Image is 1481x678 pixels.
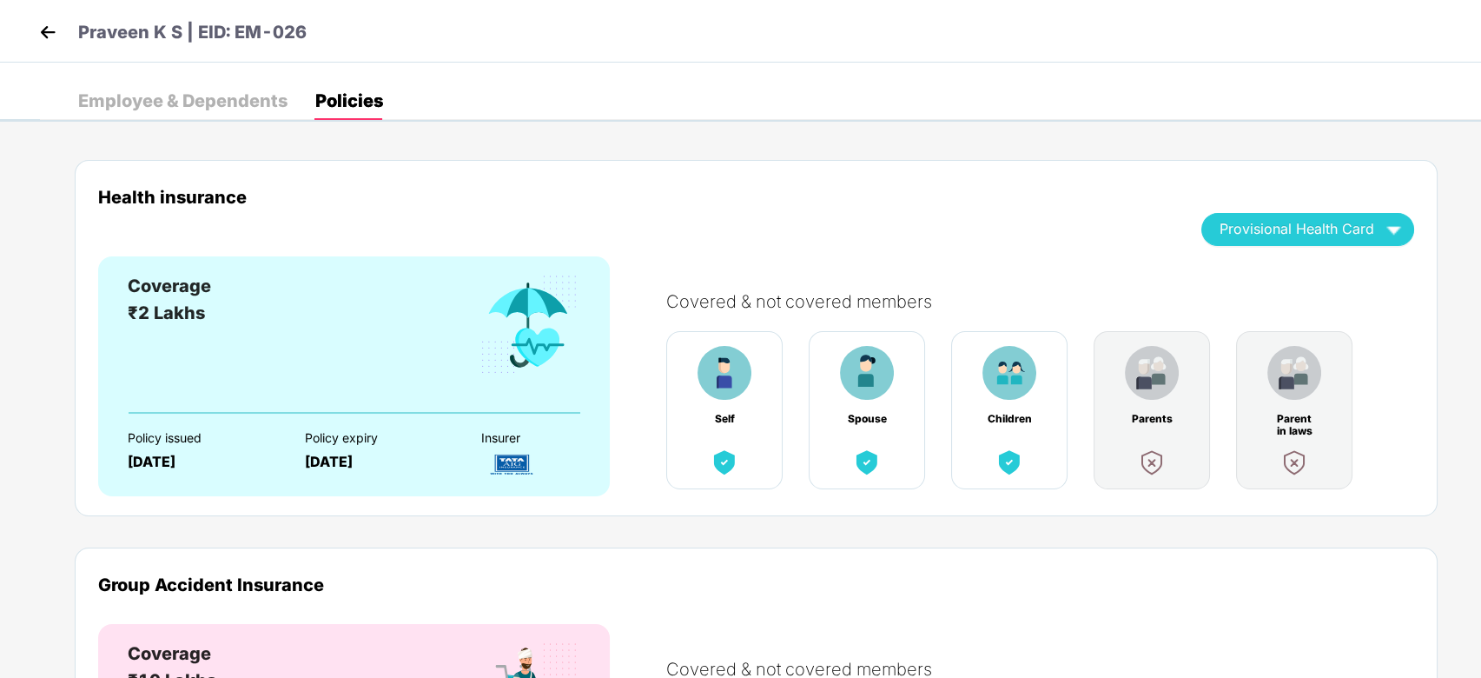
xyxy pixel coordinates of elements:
[98,575,1414,595] div: Group Accident Insurance
[994,447,1025,478] img: benefitCardImg
[315,92,383,110] div: Policies
[78,92,288,110] div: Employee & Dependents
[128,641,216,668] div: Coverage
[709,447,740,478] img: benefitCardImg
[98,187,1175,207] div: Health insurance
[840,346,894,400] img: benefitCardImg
[982,346,1036,400] img: benefitCardImg
[844,413,889,425] div: Spouse
[305,431,452,445] div: Policy expiry
[128,273,211,300] div: Coverage
[128,302,205,323] span: ₹2 Lakhs
[1220,224,1374,234] span: Provisional Health Card
[35,19,61,45] img: back
[987,413,1032,425] div: Children
[698,346,751,400] img: benefitCardImg
[1201,213,1414,246] button: Provisional Health Card
[851,447,883,478] img: benefitCardImg
[481,449,542,480] img: InsurerLogo
[1267,346,1321,400] img: benefitCardImg
[1272,413,1317,425] div: Parent in laws
[1136,447,1167,478] img: benefitCardImg
[478,273,580,377] img: benefitCardImg
[702,413,747,425] div: Self
[1279,447,1310,478] img: benefitCardImg
[78,19,307,46] p: Praveen K S | EID: EM-026
[128,431,274,445] div: Policy issued
[1129,413,1174,425] div: Parents
[305,454,452,470] div: [DATE]
[666,291,1431,312] div: Covered & not covered members
[481,431,628,445] div: Insurer
[1125,346,1179,400] img: benefitCardImg
[128,454,274,470] div: [DATE]
[1379,214,1409,244] img: wAAAAASUVORK5CYII=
